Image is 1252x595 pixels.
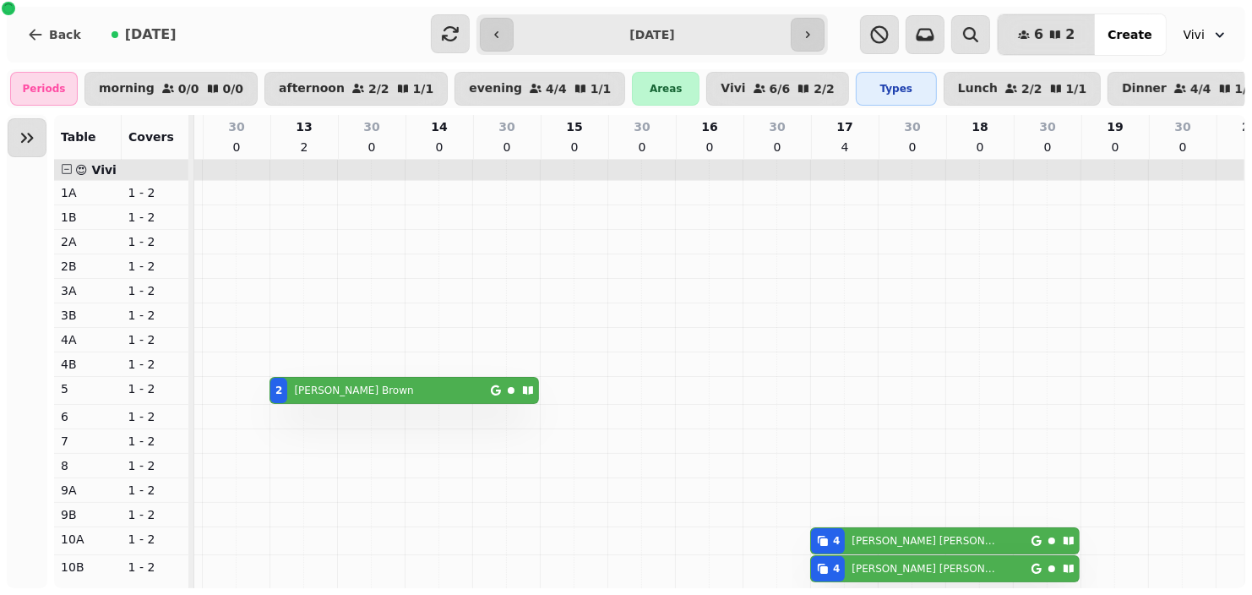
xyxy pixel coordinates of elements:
[1122,82,1167,96] p: Dinner
[566,118,582,135] p: 15
[721,82,745,96] p: Vivi
[546,83,567,95] p: 4 / 4
[1094,14,1165,55] button: Create
[61,307,115,324] p: 3B
[1039,118,1055,135] p: 30
[1034,28,1043,41] span: 6
[498,118,514,135] p: 30
[61,282,115,299] p: 3A
[128,233,182,250] p: 1 - 2
[128,457,182,474] p: 1 - 2
[178,83,199,95] p: 0 / 0
[413,83,434,95] p: 1 / 1
[128,559,182,576] p: 1 - 2
[973,139,987,156] p: 0
[275,384,282,397] div: 2
[61,380,115,397] p: 5
[128,209,182,226] p: 1 - 2
[852,562,999,576] p: [PERSON_NAME] [PERSON_NAME]
[61,559,115,576] p: 10B
[61,433,115,450] p: 7
[852,534,999,548] p: [PERSON_NAME] [PERSON_NAME]
[365,139,378,156] p: 0
[296,118,312,135] p: 13
[128,433,182,450] p: 1 - 2
[223,83,244,95] p: 0 / 0
[431,118,447,135] p: 14
[706,72,849,106] button: Vivi6/62/2
[61,457,115,474] p: 8
[61,258,115,275] p: 2B
[128,282,182,299] p: 1 - 2
[814,83,835,95] p: 2 / 2
[61,233,115,250] p: 2A
[904,118,920,135] p: 30
[701,118,717,135] p: 16
[128,356,182,373] p: 1 - 2
[958,82,998,96] p: Lunch
[14,14,95,55] button: Back
[279,82,345,96] p: afternoon
[634,118,650,135] p: 30
[632,72,699,106] div: Areas
[1174,118,1190,135] p: 30
[972,118,988,135] p: 18
[49,29,81,41] span: Back
[128,130,174,144] span: Covers
[1190,83,1211,95] p: 4 / 4
[469,82,522,96] p: evening
[125,28,177,41] span: [DATE]
[703,139,716,156] p: 0
[1066,83,1087,95] p: 1 / 1
[75,163,117,177] span: 😍 Vivi
[1108,139,1122,156] p: 0
[98,14,190,55] button: [DATE]
[635,139,649,156] p: 0
[61,506,115,523] p: 9B
[294,384,413,397] p: [PERSON_NAME] Brown
[61,130,96,144] span: Table
[1173,19,1238,50] button: Vivi
[8,118,46,157] button: Expand sidebar
[128,307,182,324] p: 1 - 2
[368,83,389,95] p: 2 / 2
[1021,83,1042,95] p: 2 / 2
[769,118,785,135] p: 30
[128,184,182,201] p: 1 - 2
[61,209,115,226] p: 1B
[128,482,182,499] p: 1 - 2
[500,139,514,156] p: 0
[10,72,78,106] div: Periods
[833,534,840,548] div: 4
[297,139,311,156] p: 2
[230,139,243,156] p: 0
[1108,29,1151,41] span: Create
[128,408,182,425] p: 1 - 2
[568,139,581,156] p: 0
[228,118,244,135] p: 30
[1184,26,1205,43] span: Vivi
[838,139,852,156] p: 4
[1176,139,1189,156] p: 0
[128,258,182,275] p: 1 - 2
[833,562,840,576] div: 4
[84,72,258,106] button: morning0/00/0
[61,482,115,499] p: 9A
[1041,139,1054,156] p: 0
[856,72,937,106] div: Types
[61,531,115,548] p: 10A
[591,83,612,95] p: 1 / 1
[998,14,1095,55] button: 62
[61,184,115,201] p: 1A
[61,408,115,425] p: 6
[906,139,919,156] p: 0
[1107,118,1123,135] p: 19
[770,83,791,95] p: 6 / 6
[128,380,182,397] p: 1 - 2
[61,356,115,373] p: 4B
[363,118,379,135] p: 30
[128,331,182,348] p: 1 - 2
[1065,28,1075,41] span: 2
[770,139,784,156] p: 0
[944,72,1101,106] button: Lunch2/21/1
